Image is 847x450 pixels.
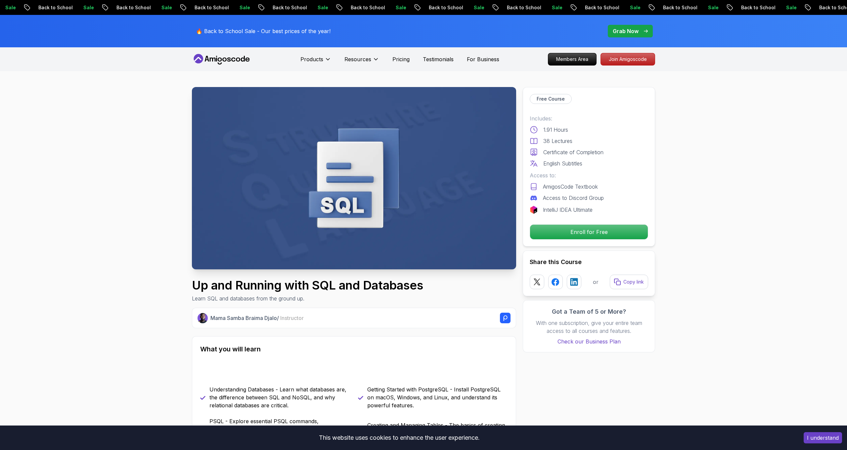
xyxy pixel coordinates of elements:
p: Creating and Managing Tables - The basics of creating and managing tables. [367,421,508,437]
p: Enroll for Free [530,225,648,239]
h2: Share this Course [530,257,648,267]
a: Members Area [548,53,597,66]
p: Back to School [735,4,780,11]
p: Products [300,55,323,63]
button: Copy link [610,275,648,289]
a: Pricing [392,55,410,63]
p: Grab Now [613,27,639,35]
p: Back to School [188,4,233,11]
p: With one subscription, give your entire team access to all courses and features. [530,319,648,335]
p: 1.91 Hours [543,126,568,134]
p: Back to School [266,4,311,11]
p: Sale [701,4,723,11]
p: Sale [467,4,488,11]
h1: Up and Running with SQL and Databases [192,279,423,292]
p: Learn SQL and databases from the ground up. [192,294,423,302]
p: Back to School [344,4,389,11]
a: For Business [467,55,499,63]
h2: What you will learn [200,344,508,354]
p: Access to: [530,171,648,179]
p: Free Course [537,96,565,102]
p: English Subtitles [543,159,582,167]
p: Understanding Databases - Learn what databases are, the difference between SQL and NoSQL, and why... [209,385,350,409]
p: Back to School [656,4,701,11]
p: Back to School [422,4,467,11]
p: Sale [389,4,410,11]
p: Copy link [623,279,644,285]
button: Products [300,55,331,68]
p: Members Area [548,53,596,65]
a: Join Amigoscode [601,53,655,66]
p: Sale [77,4,98,11]
h3: Got a Team of 5 or More? [530,307,648,316]
img: Nelson Djalo [198,313,208,323]
button: Enroll for Free [530,224,648,240]
p: Includes: [530,114,648,122]
p: Back to School [110,4,155,11]
p: Sale [780,4,801,11]
p: AmigosCode Textbook [543,183,598,191]
p: Certificate of Completion [543,148,603,156]
p: Getting Started with PostgreSQL - Install PostgreSQL on macOS, Windows, and Linux, and understand... [367,385,508,409]
span: Instructor [280,315,304,321]
p: Back to School [578,4,623,11]
p: 38 Lectures [543,137,572,145]
p: Sale [623,4,645,11]
button: Resources [344,55,379,68]
a: Testimonials [423,55,454,63]
p: 🔥 Back to School Sale - Our best prices of the year! [196,27,331,35]
p: Back to School [500,4,545,11]
button: Accept cookies [804,432,842,443]
p: Sale [311,4,332,11]
p: Resources [344,55,371,63]
p: PSQL - Explore essential PSQL commands, autocomplete features, and handy cheatsheets for efficien... [209,417,350,441]
p: Join Amigoscode [601,53,655,65]
p: or [593,278,599,286]
p: Back to School [32,4,77,11]
div: This website uses cookies to enhance the user experience. [5,430,794,445]
p: Sale [155,4,176,11]
img: jetbrains logo [530,206,538,214]
p: Sale [545,4,566,11]
p: Sale [233,4,254,11]
p: Mama Samba Braima Djalo / [210,314,304,322]
p: IntelliJ IDEA Ultimate [543,206,593,214]
p: Access to Discord Group [543,194,604,202]
a: Check our Business Plan [530,337,648,345]
img: up-and-running-with-sql_thumbnail [192,87,516,269]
